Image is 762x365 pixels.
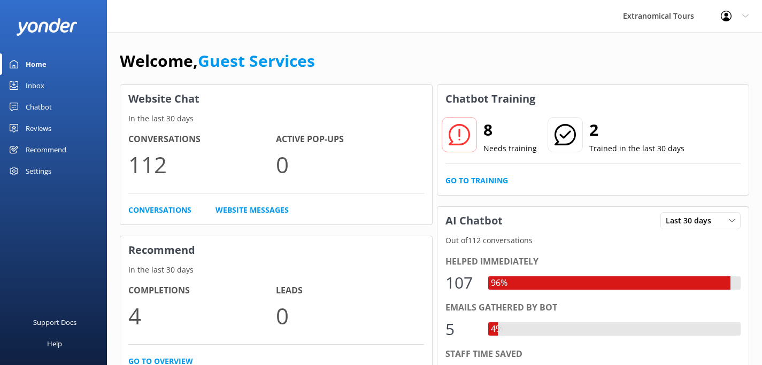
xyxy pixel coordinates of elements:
[33,312,76,333] div: Support Docs
[445,270,478,296] div: 107
[483,143,537,154] p: Needs training
[120,48,315,74] h1: Welcome,
[26,96,52,118] div: Chatbot
[120,113,432,125] p: In the last 30 days
[120,85,432,113] h3: Website Chat
[128,146,276,182] p: 112
[437,235,749,246] p: Out of 112 conversations
[47,333,62,354] div: Help
[445,301,741,315] div: Emails gathered by bot
[26,139,66,160] div: Recommend
[589,143,684,154] p: Trained in the last 30 days
[26,75,44,96] div: Inbox
[488,322,505,336] div: 4%
[26,160,51,182] div: Settings
[128,298,276,333] p: 4
[128,284,276,298] h4: Completions
[26,53,47,75] div: Home
[445,175,508,187] a: Go to Training
[215,204,289,216] a: Website Messages
[589,117,684,143] h2: 2
[198,50,315,72] a: Guest Services
[128,133,276,146] h4: Conversations
[276,133,424,146] h4: Active Pop-ups
[488,276,510,290] div: 96%
[120,264,432,276] p: In the last 30 days
[483,117,537,143] h2: 8
[437,85,543,113] h3: Chatbot Training
[26,118,51,139] div: Reviews
[276,298,424,333] p: 0
[437,207,511,235] h3: AI Chatbot
[445,316,478,342] div: 5
[276,284,424,298] h4: Leads
[16,18,78,36] img: yonder-white-logo.png
[666,215,718,227] span: Last 30 days
[445,255,741,269] div: Helped immediately
[445,347,741,361] div: Staff time saved
[128,204,191,216] a: Conversations
[276,146,424,182] p: 0
[120,236,432,264] h3: Recommend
